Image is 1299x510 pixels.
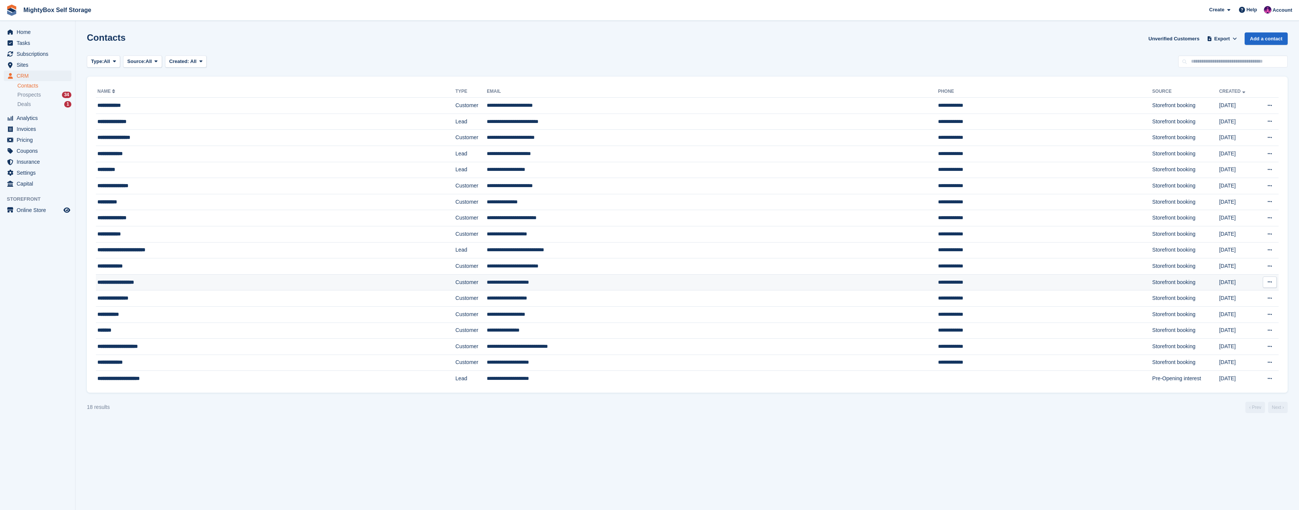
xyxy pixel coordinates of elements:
a: menu [4,71,71,81]
td: Customer [455,226,487,242]
span: Sites [17,60,62,70]
td: Customer [455,178,487,194]
a: menu [4,146,71,156]
button: Export [1205,32,1239,45]
td: Customer [455,355,487,371]
td: Customer [455,194,487,210]
a: Created [1219,89,1247,94]
td: Storefront booking [1152,274,1219,290]
span: Help [1247,6,1257,14]
td: [DATE] [1219,274,1257,290]
td: Customer [455,274,487,290]
h1: Contacts [87,32,126,43]
td: Customer [455,210,487,226]
td: Storefront booking [1152,323,1219,339]
a: menu [4,135,71,145]
td: [DATE] [1219,130,1257,146]
td: Storefront booking [1152,242,1219,258]
td: [DATE] [1219,242,1257,258]
a: Contacts [17,82,71,89]
a: Prospects 34 [17,91,71,99]
a: menu [4,27,71,37]
span: Account [1273,6,1292,14]
td: [DATE] [1219,146,1257,162]
a: Deals 1 [17,100,71,108]
div: 34 [62,92,71,98]
span: CRM [17,71,62,81]
a: Unverified Customers [1145,32,1202,45]
span: Capital [17,178,62,189]
td: Storefront booking [1152,355,1219,371]
td: Storefront booking [1152,226,1219,242]
td: Storefront booking [1152,146,1219,162]
td: [DATE] [1219,258,1257,275]
span: Source: [127,58,145,65]
span: Coupons [17,146,62,156]
td: [DATE] [1219,306,1257,323]
a: menu [4,49,71,59]
td: Storefront booking [1152,98,1219,114]
span: All [146,58,152,65]
td: [DATE] [1219,210,1257,226]
td: Lead [455,162,487,178]
td: Customer [455,323,487,339]
th: Phone [938,86,1152,98]
img: stora-icon-8386f47178a22dfd0bd8f6a31ec36ba5ce8667c1dd55bd0f319d3a0aa187defe.svg [6,5,17,16]
td: Storefront booking [1152,258,1219,275]
td: [DATE] [1219,371,1257,387]
th: Source [1152,86,1219,98]
span: All [190,58,197,64]
td: Storefront booking [1152,162,1219,178]
td: Storefront booking [1152,306,1219,323]
td: Pre-Opening interest [1152,371,1219,387]
button: Source: All [123,55,162,68]
a: menu [4,124,71,134]
td: Lead [455,146,487,162]
td: Storefront booking [1152,114,1219,130]
td: Customer [455,339,487,355]
span: Export [1214,35,1230,43]
td: Storefront booking [1152,210,1219,226]
td: Lead [455,371,487,387]
td: [DATE] [1219,178,1257,194]
span: Created: [169,58,189,64]
div: 18 results [87,403,110,411]
span: Type: [91,58,104,65]
td: Storefront booking [1152,130,1219,146]
td: Customer [455,98,487,114]
th: Email [487,86,938,98]
span: Analytics [17,113,62,123]
span: Deals [17,101,31,108]
td: Customer [455,258,487,275]
a: menu [4,60,71,70]
span: All [104,58,110,65]
a: Add a contact [1245,32,1288,45]
td: [DATE] [1219,323,1257,339]
td: [DATE] [1219,339,1257,355]
td: Customer [455,290,487,307]
span: Settings [17,167,62,178]
span: Create [1209,6,1224,14]
a: menu [4,178,71,189]
div: 1 [64,101,71,108]
td: [DATE] [1219,98,1257,114]
td: Customer [455,130,487,146]
a: menu [4,167,71,178]
td: Lead [455,114,487,130]
a: Previous [1245,402,1265,413]
td: [DATE] [1219,226,1257,242]
td: [DATE] [1219,355,1257,371]
a: menu [4,205,71,215]
nav: Page [1244,402,1289,413]
td: Storefront booking [1152,339,1219,355]
a: menu [4,157,71,167]
td: Storefront booking [1152,290,1219,307]
td: [DATE] [1219,290,1257,307]
td: [DATE] [1219,162,1257,178]
th: Type [455,86,487,98]
td: Customer [455,306,487,323]
span: Pricing [17,135,62,145]
a: MightyBox Self Storage [20,4,94,16]
td: [DATE] [1219,114,1257,130]
td: Storefront booking [1152,178,1219,194]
